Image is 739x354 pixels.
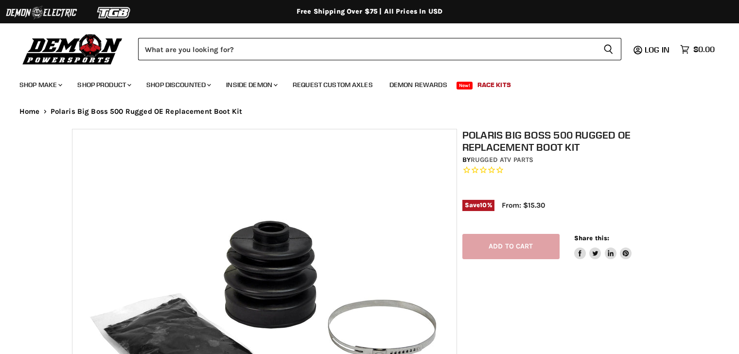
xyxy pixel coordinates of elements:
a: Shop Product [70,75,137,95]
a: Home [19,107,40,116]
aside: Share this: [574,234,632,260]
input: Search [138,38,596,60]
img: TGB Logo 2 [78,3,151,22]
ul: Main menu [12,71,712,95]
span: Log in [645,45,669,54]
img: Demon Powersports [19,32,126,66]
a: Rugged ATV Parts [471,156,533,164]
a: Demon Rewards [382,75,455,95]
h1: Polaris Big Boss 500 Rugged OE Replacement Boot Kit [462,129,672,153]
a: Log in [640,45,675,54]
span: 10 [480,201,487,209]
span: Polaris Big Boss 500 Rugged OE Replacement Boot Kit [51,107,243,116]
a: Shop Discounted [139,75,217,95]
img: Demon Electric Logo 2 [5,3,78,22]
span: $0.00 [693,45,715,54]
span: Save % [462,200,494,211]
form: Product [138,38,621,60]
a: $0.00 [675,42,720,56]
a: Request Custom Axles [285,75,380,95]
span: From: $15.30 [502,201,545,210]
span: Share this: [574,234,609,242]
a: Shop Make [12,75,68,95]
button: Search [596,38,621,60]
a: Inside Demon [219,75,283,95]
span: Rated 0.0 out of 5 stars 0 reviews [462,165,672,176]
a: Race Kits [470,75,518,95]
div: by [462,155,672,165]
span: New! [457,82,473,89]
